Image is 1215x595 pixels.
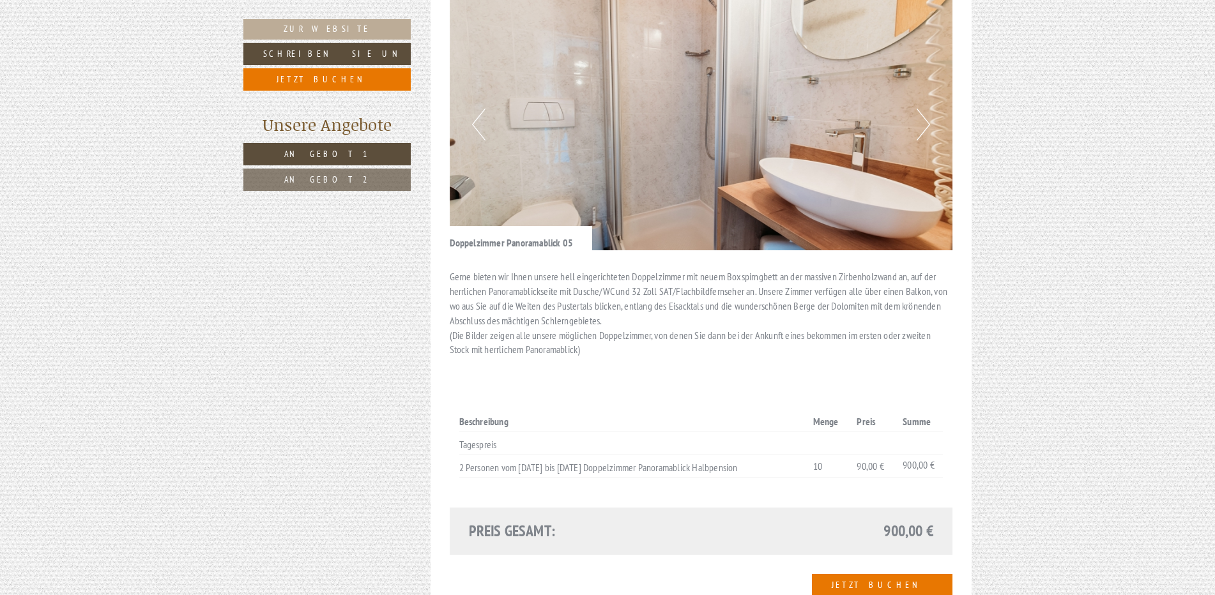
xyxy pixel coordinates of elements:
a: Jetzt buchen [243,68,411,91]
button: Next [917,109,930,140]
a: Zur Website [243,19,411,40]
td: Tagespreis [459,432,808,455]
th: Preis [852,412,898,432]
span: Angebot 1 [284,148,370,160]
th: Summe [898,412,943,432]
span: Angebot 2 [284,174,370,185]
th: Beschreibung [459,412,808,432]
td: 10 [808,455,852,478]
span: 900,00 € [883,520,933,542]
td: 900,00 € [898,455,943,478]
a: Schreiben Sie uns [243,43,411,65]
div: Doppelzimmer Panoramablick 05 [450,226,593,250]
div: Unsere Angebote [243,113,411,137]
span: 90,00 € [857,460,883,472]
td: 2 Personen vom [DATE] bis [DATE] Doppelzimmer Panoramablick Halbpension [459,455,808,478]
p: Gerne bieten wir Ihnen unsere hell eingerichteten Doppelzimmer mit neuem Boxspirngbett an der mas... [450,269,953,357]
th: Menge [808,412,852,432]
div: Preis gesamt: [459,520,701,542]
button: Previous [472,109,485,140]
